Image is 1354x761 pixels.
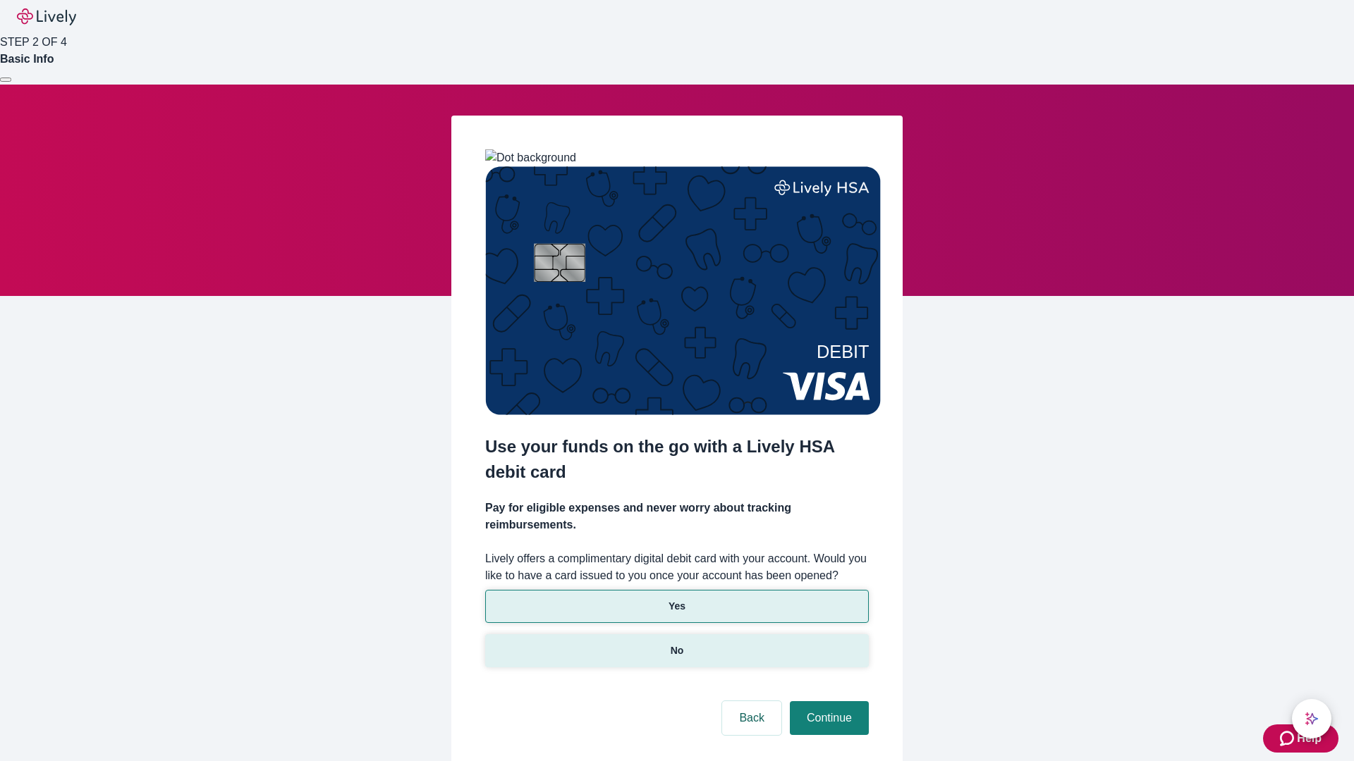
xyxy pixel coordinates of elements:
[1280,730,1297,747] svg: Zendesk support icon
[1292,699,1331,738] button: chat
[1305,712,1319,726] svg: Lively AI Assistant
[1297,730,1322,747] span: Help
[485,634,869,667] button: No
[1263,724,1338,753] button: Zendesk support iconHelp
[669,599,685,614] p: Yes
[722,701,781,735] button: Back
[485,166,881,415] img: Debit card
[485,500,869,533] h4: Pay for eligible expenses and never worry about tracking reimbursements.
[485,149,576,166] img: Dot background
[790,701,869,735] button: Continue
[485,434,869,485] h2: Use your funds on the go with a Lively HSA debit card
[485,550,869,584] label: Lively offers a complimentary digital debit card with your account. Would you like to have a card...
[17,8,76,25] img: Lively
[671,643,684,658] p: No
[485,590,869,623] button: Yes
